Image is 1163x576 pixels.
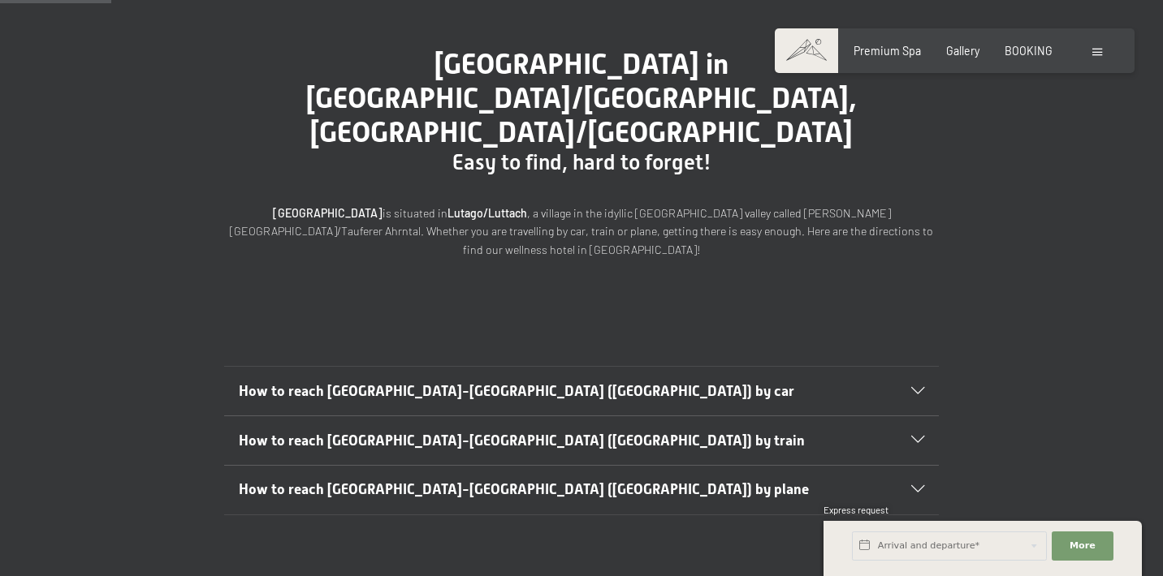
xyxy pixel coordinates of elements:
[1070,539,1096,552] span: More
[239,481,809,497] span: How to reach [GEOGRAPHIC_DATA]-[GEOGRAPHIC_DATA] ([GEOGRAPHIC_DATA]) by plane
[224,204,939,260] p: is situated in , a village in the idyllic [GEOGRAPHIC_DATA] valley called [PERSON_NAME][GEOGRAPHI...
[452,150,711,174] span: Easy to find, hard to forget!
[946,44,979,58] a: Gallery
[1052,531,1113,561] button: More
[854,44,921,58] a: Premium Spa
[273,206,383,220] strong: [GEOGRAPHIC_DATA]
[306,47,857,148] span: [GEOGRAPHIC_DATA] in [GEOGRAPHIC_DATA]/[GEOGRAPHIC_DATA], [GEOGRAPHIC_DATA]/[GEOGRAPHIC_DATA]
[239,432,805,449] span: How to reach [GEOGRAPHIC_DATA]-[GEOGRAPHIC_DATA] ([GEOGRAPHIC_DATA]) by train
[822,541,825,552] span: 1
[824,505,888,515] span: Express request
[239,383,794,399] span: How to reach [GEOGRAPHIC_DATA]-[GEOGRAPHIC_DATA] ([GEOGRAPHIC_DATA]) by car
[447,206,527,220] strong: Lutago/Luttach
[424,326,607,342] span: Consent to marketing activities*
[1005,44,1053,58] a: BOOKING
